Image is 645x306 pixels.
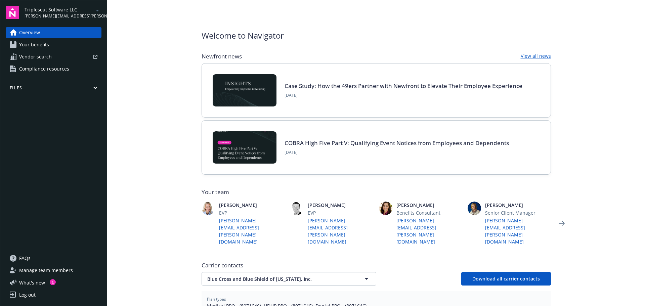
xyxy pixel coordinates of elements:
a: COBRA High Five Part V: Qualifying Event Notices from Employees and Dependents [285,139,509,147]
a: arrowDropDown [93,6,101,14]
button: Blue Cross and Blue Shield of [US_STATE], Inc. [202,272,376,286]
img: photo [290,202,304,215]
button: What's new1 [6,279,56,286]
span: Your team [202,188,551,196]
button: Download all carrier contacts [461,272,551,286]
a: Manage team members [6,265,101,276]
span: Blue Cross and Blue Shield of [US_STATE], Inc. [207,275,347,282]
span: Benefits Consultant [396,209,462,216]
span: Newfront news [202,52,242,60]
img: photo [468,202,481,215]
span: [DATE] [285,149,509,156]
a: Case Study: How the 49ers Partner with Newfront to Elevate Their Employee Experience [285,82,522,90]
img: BLOG-Card Image - Compliance - COBRA High Five Pt 5 - 09-11-25.jpg [213,131,276,164]
span: Overview [19,27,40,38]
a: Compliance resources [6,63,101,74]
div: 1 [50,279,56,285]
img: photo [379,202,392,215]
span: Vendor search [19,51,52,62]
a: [PERSON_NAME][EMAIL_ADDRESS][PERSON_NAME][DOMAIN_NAME] [308,217,374,245]
span: Your benefits [19,39,49,50]
a: [PERSON_NAME][EMAIL_ADDRESS][PERSON_NAME][DOMAIN_NAME] [485,217,551,245]
span: [DATE] [285,92,522,98]
a: View all news [521,52,551,60]
img: Card Image - INSIGHTS copy.png [213,74,276,106]
a: Overview [6,27,101,38]
button: Tripleseat Software LLC[PERSON_NAME][EMAIL_ADDRESS][PERSON_NAME][DOMAIN_NAME]arrowDropDown [25,6,101,19]
div: Log out [19,290,36,300]
span: Carrier contacts [202,261,551,269]
span: Compliance resources [19,63,69,74]
img: photo [202,202,215,215]
span: FAQs [19,253,31,264]
span: Tripleseat Software LLC [25,6,93,13]
span: EVP [219,209,285,216]
span: Plan types [207,296,546,302]
span: EVP [308,209,374,216]
a: Your benefits [6,39,101,50]
span: What ' s new [19,279,45,286]
span: [PERSON_NAME] [396,202,462,209]
img: navigator-logo.svg [6,6,19,19]
a: Vendor search [6,51,101,62]
a: FAQs [6,253,101,264]
span: [PERSON_NAME] [308,202,374,209]
span: Welcome to Navigator [202,30,284,42]
a: [PERSON_NAME][EMAIL_ADDRESS][PERSON_NAME][DOMAIN_NAME] [396,217,462,245]
span: [PERSON_NAME] [219,202,285,209]
button: Files [6,85,101,93]
span: Senior Client Manager [485,209,551,216]
span: Manage team members [19,265,73,276]
a: [PERSON_NAME][EMAIL_ADDRESS][PERSON_NAME][DOMAIN_NAME] [219,217,285,245]
span: [PERSON_NAME][EMAIL_ADDRESS][PERSON_NAME][DOMAIN_NAME] [25,13,93,19]
span: [PERSON_NAME] [485,202,551,209]
a: Next [556,218,567,229]
span: Download all carrier contacts [472,275,540,282]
